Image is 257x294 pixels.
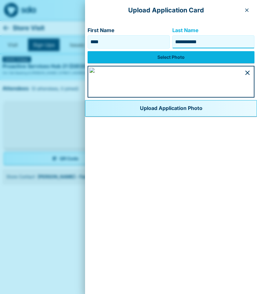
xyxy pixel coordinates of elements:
label: Last Name [172,27,254,34]
label: Select Photo [88,51,254,63]
img: dbcd3829-394d-4cfc-a222-9303bf9db0c9 [89,68,95,73]
button: Upload Application Photo [85,100,257,117]
label: First Name [88,27,170,34]
p: Upload Application Card [90,5,242,15]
